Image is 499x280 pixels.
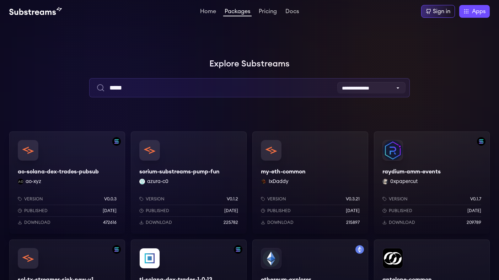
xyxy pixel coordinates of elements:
[24,196,43,202] p: Version
[389,208,412,214] p: Published
[267,196,286,202] p: Version
[147,178,168,185] button: azura-c0
[199,9,218,16] a: Home
[257,9,278,16] a: Pricing
[9,57,490,71] h1: Explore Substreams
[390,178,418,185] button: 0xpapercut
[24,208,48,214] p: Published
[355,245,364,254] img: Filter by mainnet network
[252,131,368,234] a: my-eth-commonmy-eth-commonIxDaddy IxDaddyVersionv0.3.21Published[DATE]Download215897
[227,196,238,202] p: v0.1.2
[269,178,289,185] button: IxDaddy
[224,208,238,214] p: [DATE]
[374,131,490,234] a: Filter by solana networkraydium-amm-eventsraydium-amm-events0xpapercut 0xpapercutVersionv0.1.7Pub...
[346,196,360,202] p: v0.3.21
[112,245,121,254] img: Filter by solana network
[284,9,300,16] a: Docs
[346,220,360,225] p: 215897
[346,208,360,214] p: [DATE]
[24,220,50,225] p: Download
[103,220,117,225] p: 472616
[131,131,247,234] a: sorium-substreams-pump-funsorium-substreams-pump-funazura-c0 azura-c0Versionv0.1.2Published[DATE]...
[477,137,485,146] img: Filter by solana network
[389,220,415,225] p: Download
[267,220,294,225] p: Download
[267,208,291,214] p: Published
[9,131,125,234] a: Filter by solana networkao-solana-dex-trades-pubsubao-solana-dex-trades-pubsubao-xyz ao-xyzVersio...
[104,196,117,202] p: v0.0.3
[146,196,165,202] p: Version
[234,245,242,254] img: Filter by solana network
[433,7,450,16] div: Sign in
[112,137,121,146] img: Filter by solana network
[224,220,238,225] p: 225782
[467,220,481,225] p: 209789
[389,196,408,202] p: Version
[9,7,62,16] img: Substream's logo
[223,9,252,16] a: Packages
[472,7,485,16] span: Apps
[103,208,117,214] p: [DATE]
[26,178,41,185] button: ao-xyz
[421,5,455,18] a: Sign in
[146,220,172,225] p: Download
[470,196,481,202] p: v0.1.7
[467,208,481,214] p: [DATE]
[146,208,169,214] p: Published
